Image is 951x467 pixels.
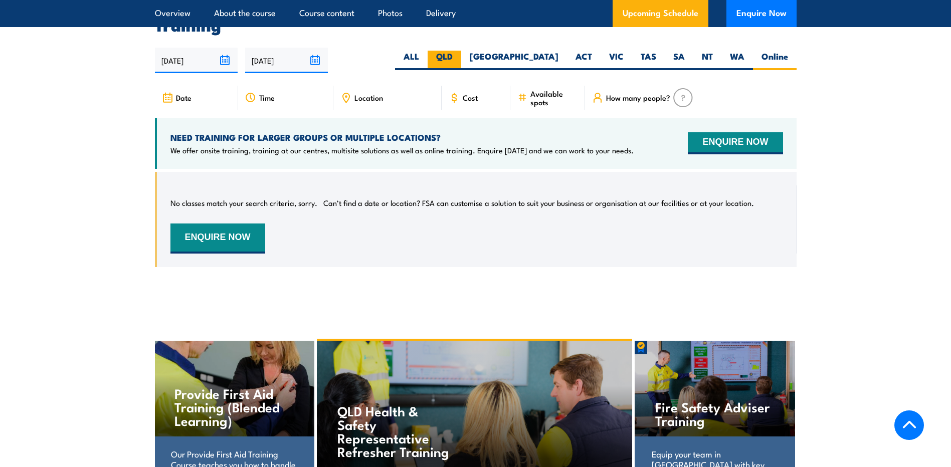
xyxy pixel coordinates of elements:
[155,48,238,73] input: From date
[463,93,478,102] span: Cost
[354,93,383,102] span: Location
[395,51,428,70] label: ALL
[655,400,774,427] h4: Fire Safety Adviser Training
[155,4,797,32] h2: UPCOMING SCHEDULE FOR - "QLD Health & Safety Representative Initial 5 Day Training"
[753,51,797,70] label: Online
[337,404,455,458] h4: QLD Health & Safety Representative Refresher Training
[601,51,632,70] label: VIC
[323,198,754,208] p: Can’t find a date or location? FSA can customise a solution to suit your business or organisation...
[530,89,578,106] span: Available spots
[428,51,461,70] label: QLD
[688,132,783,154] button: ENQUIRE NOW
[606,93,670,102] span: How many people?
[170,132,634,143] h4: NEED TRAINING FOR LARGER GROUPS OR MULTIPLE LOCATIONS?
[170,198,317,208] p: No classes match your search criteria, sorry.
[174,386,293,427] h4: Provide First Aid Training (Blended Learning)
[259,93,275,102] span: Time
[567,51,601,70] label: ACT
[721,51,753,70] label: WA
[632,51,665,70] label: TAS
[461,51,567,70] label: [GEOGRAPHIC_DATA]
[693,51,721,70] label: NT
[170,223,265,254] button: ENQUIRE NOW
[176,93,192,102] span: Date
[245,48,328,73] input: To date
[170,145,634,155] p: We offer onsite training, training at our centres, multisite solutions as well as online training...
[665,51,693,70] label: SA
